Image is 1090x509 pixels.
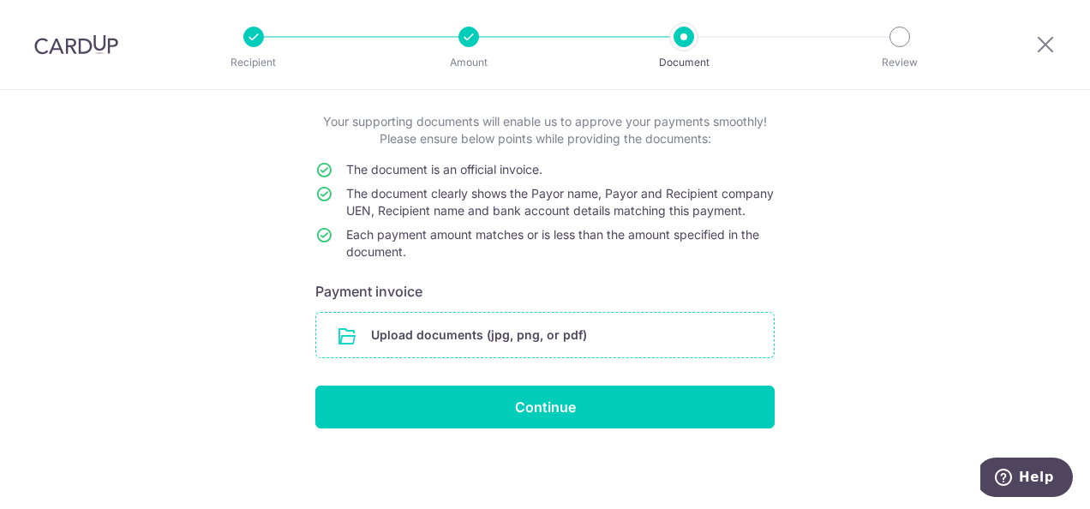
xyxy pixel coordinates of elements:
[315,281,775,302] h6: Payment invoice
[836,54,963,71] p: Review
[346,186,774,218] span: The document clearly shows the Payor name, Payor and Recipient company UEN, Recipient name and ba...
[315,386,775,428] input: Continue
[980,458,1073,500] iframe: Opens a widget where you can find more information
[34,34,118,55] img: CardUp
[346,227,759,259] span: Each payment amount matches or is less than the amount specified in the document.
[315,312,775,358] div: Upload documents (jpg, png, or pdf)
[405,54,532,71] p: Amount
[620,54,747,71] p: Document
[315,113,775,147] p: Your supporting documents will enable us to approve your payments smoothly! Please ensure below p...
[346,162,542,177] span: The document is an official invoice.
[190,54,317,71] p: Recipient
